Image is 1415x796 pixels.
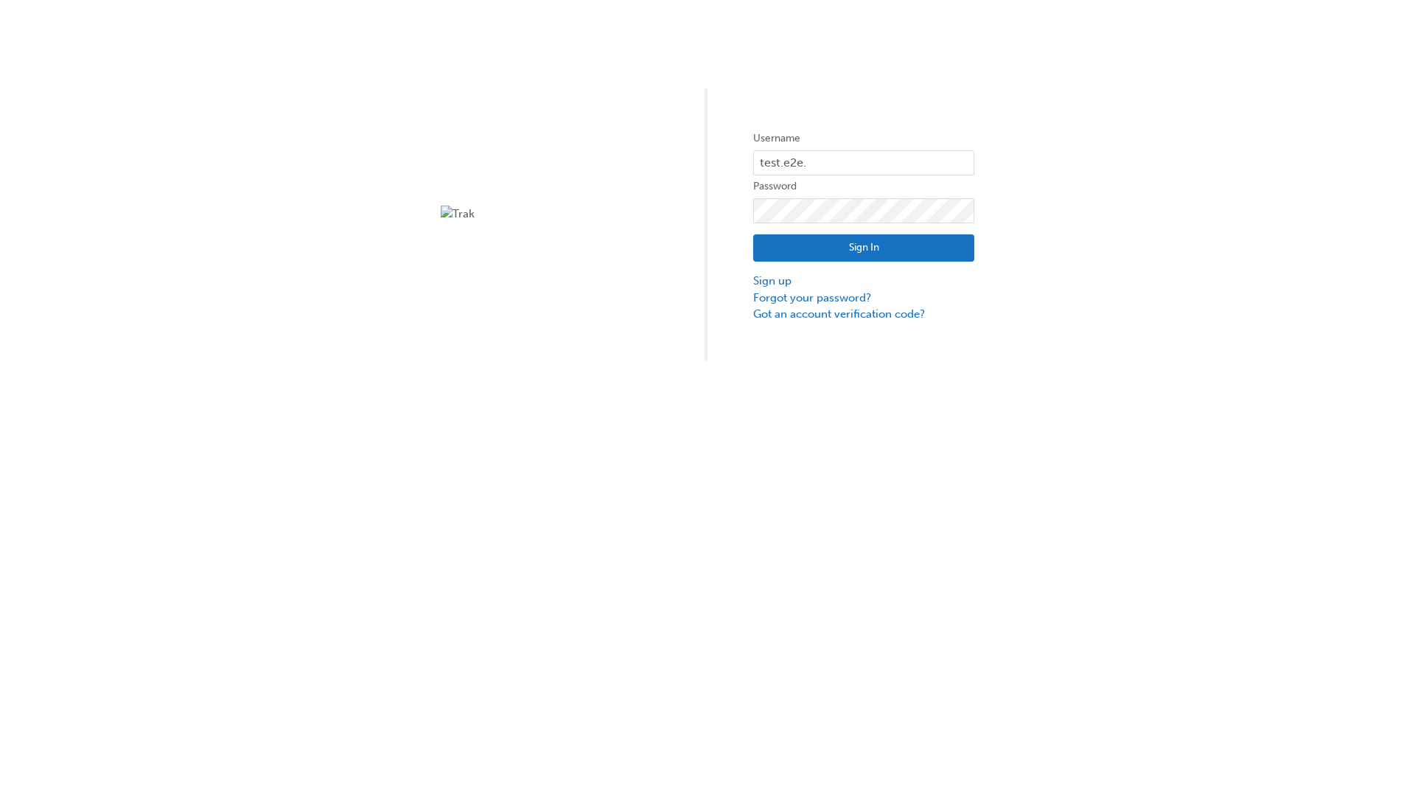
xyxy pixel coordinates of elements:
[753,150,974,175] input: Username
[753,273,974,290] a: Sign up
[753,130,974,147] label: Username
[753,306,974,323] a: Got an account verification code?
[753,178,974,195] label: Password
[441,206,662,223] img: Trak
[753,234,974,262] button: Sign In
[753,290,974,307] a: Forgot your password?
